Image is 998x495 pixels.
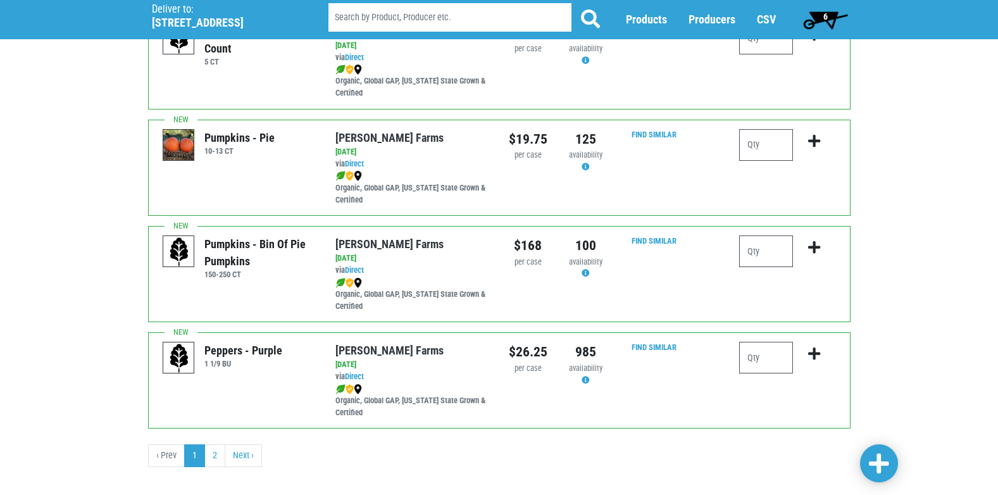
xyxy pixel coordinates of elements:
img: placeholder-variety-43d6402dacf2d531de610a020419775a.svg [163,342,195,374]
p: Deliver to: [152,3,296,16]
h5: [STREET_ADDRESS] [152,16,296,30]
h6: 10-13 CT [204,146,275,156]
a: Producers [689,13,735,27]
div: Peppers - Purple [204,342,282,359]
div: 985 [566,342,605,362]
div: [DATE] [335,359,489,371]
span: 6 [823,11,828,22]
a: Direct [345,159,364,168]
input: Qty [739,235,793,267]
a: 1 [184,444,205,467]
img: map_marker-0e94453035b3232a4d21701695807de9.png [354,384,362,394]
div: $19.75 [509,129,547,149]
div: 125 [566,129,605,149]
a: Find Similar [632,342,677,352]
a: [PERSON_NAME] Farms [335,131,444,144]
img: map_marker-0e94453035b3232a4d21701695807de9.png [354,278,362,288]
a: Direct [345,372,364,381]
a: 6 [797,7,854,32]
input: Qty [739,129,793,161]
a: 2 [204,444,225,467]
div: via [335,52,489,64]
img: leaf-e5c59151409436ccce96b2ca1b28e03c.png [335,278,346,288]
span: availability [569,150,602,160]
span: availability [569,257,602,266]
a: Direct [345,53,364,62]
div: Organic, Global GAP, [US_STATE] State Grown & Certified [335,277,489,313]
div: $26.25 [509,342,547,362]
div: [DATE] [335,40,489,52]
img: map_marker-0e94453035b3232a4d21701695807de9.png [354,171,362,181]
div: 100 [566,235,605,256]
span: availability [569,363,602,373]
a: [PERSON_NAME] Farms [335,344,444,357]
img: safety-e55c860ca8c00a9c171001a62a92dabd.png [346,278,354,288]
div: Organic, Global GAP, [US_STATE] State Grown & Certified [335,383,489,419]
div: Pumpkins - White - 5 count [204,23,316,57]
div: per case [509,43,547,55]
img: safety-e55c860ca8c00a9c171001a62a92dabd.png [346,171,354,181]
a: Find Similar [632,130,677,139]
div: Organic, Global GAP, [US_STATE] State Grown & Certified [335,64,489,100]
div: via [335,371,489,383]
div: Pumpkins - Bin of Pie Pumpkins [204,235,316,270]
img: leaf-e5c59151409436ccce96b2ca1b28e03c.png [335,384,346,394]
img: safety-e55c860ca8c00a9c171001a62a92dabd.png [346,65,354,75]
h6: 5 CT [204,57,316,66]
a: CSV [757,13,776,27]
nav: pager [148,444,851,467]
div: Pumpkins - Pie [204,129,275,146]
div: per case [509,149,547,161]
a: [PERSON_NAME] Farms [335,237,444,251]
img: thumbnail-f402428343f8077bd364b9150d8c865c.png [163,130,195,161]
div: per case [509,256,547,268]
a: Direct [345,265,364,275]
a: Find Similar [632,236,677,246]
div: Organic, Global GAP, [US_STATE] State Grown & Certified [335,170,489,206]
img: leaf-e5c59151409436ccce96b2ca1b28e03c.png [335,65,346,75]
a: Pumpkins - Pie [163,140,195,151]
img: leaf-e5c59151409436ccce96b2ca1b28e03c.png [335,171,346,181]
h6: 1 1/9 BU [204,359,282,368]
span: availability [569,44,602,53]
div: per case [509,363,547,375]
a: next [225,444,262,467]
input: Qty [739,342,793,373]
div: via [335,158,489,170]
h6: 150-250 CT [204,270,316,279]
div: [DATE] [335,146,489,158]
img: map_marker-0e94453035b3232a4d21701695807de9.png [354,65,362,75]
div: [DATE] [335,253,489,265]
a: Products [626,13,667,27]
img: safety-e55c860ca8c00a9c171001a62a92dabd.png [346,384,354,394]
div: $168 [509,235,547,256]
div: via [335,265,489,277]
input: Search by Product, Producer etc. [328,4,571,32]
img: placeholder-variety-43d6402dacf2d531de610a020419775a.svg [163,236,195,268]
